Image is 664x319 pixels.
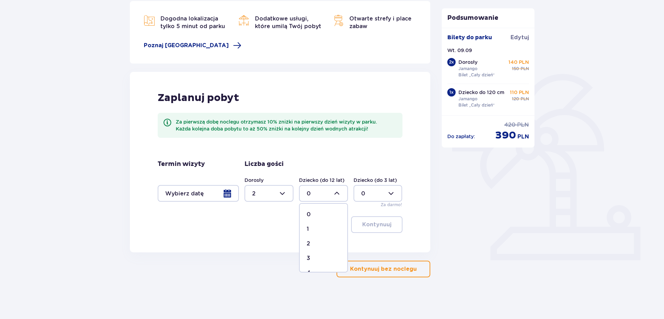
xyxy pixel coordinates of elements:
[447,34,492,41] p: Bilety do parku
[160,15,225,30] span: Dogodna lokalizacja tylko 5 minut od parku
[512,66,519,72] p: 150
[307,225,309,233] p: 1
[458,102,495,108] p: Bilet „Cały dzień”
[517,121,529,129] p: PLN
[511,34,529,41] a: Edytuj
[144,42,229,49] span: Poznaj [GEOGRAPHIC_DATA]
[176,118,397,132] div: Za pierwszą dobę noclegu otrzymasz 10% zniżki na pierwszy dzień wizyty w parku. Każda kolejna dob...
[521,66,529,72] p: PLN
[244,177,264,184] label: Dorosły
[307,211,311,218] p: 0
[238,15,249,26] img: Bar Icon
[158,160,205,168] p: Termin wizyty
[333,15,344,26] img: Map Icon
[349,15,412,30] span: Otwarte strefy i place zabaw
[458,72,495,78] p: Bilet „Cały dzień”
[458,66,478,72] p: Jamango
[244,160,284,168] p: Liczba gości
[458,89,504,96] p: Dziecko do 120 cm
[458,96,478,102] p: Jamango
[447,58,456,66] div: 2 x
[307,240,310,247] p: 2
[521,96,529,102] p: PLN
[307,269,310,277] p: 4
[381,202,402,208] p: Za darmo!
[458,59,478,66] p: Dorosły
[354,177,397,184] label: Dziecko (do 3 lat)
[362,221,391,228] p: Kontynuuj
[158,91,239,104] p: Zaplanuj pobyt
[144,15,155,26] img: Map Icon
[495,129,516,142] p: 390
[144,41,241,50] a: Poznaj [GEOGRAPHIC_DATA]
[517,133,529,141] p: PLN
[351,216,402,233] button: Kontynuuj
[299,177,345,184] label: Dziecko (do 12 lat)
[255,15,321,30] span: Dodatkowe usługi, które umilą Twój pobyt
[307,254,310,262] p: 3
[512,96,519,102] p: 120
[510,89,529,96] p: 110 PLN
[447,47,472,54] p: Wt. 09.09
[350,265,417,273] p: Kontynuuj bez noclegu
[504,121,516,129] p: 420
[508,59,529,66] p: 140 PLN
[442,14,535,22] p: Podsumowanie
[447,133,475,140] p: Do zapłaty :
[337,261,430,277] button: Kontynuuj bez noclegu
[447,88,456,96] div: 1 x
